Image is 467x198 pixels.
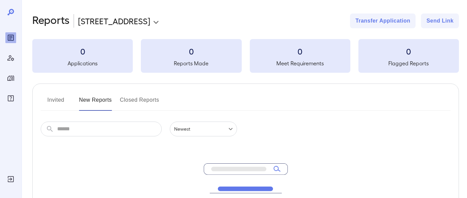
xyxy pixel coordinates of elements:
h3: 0 [32,46,133,57]
div: Newest [170,122,237,136]
button: New Reports [79,95,112,111]
button: Transfer Application [350,13,416,28]
p: [STREET_ADDRESS] [78,15,150,26]
h5: Applications [32,59,133,67]
div: FAQ [5,93,16,104]
div: Reports [5,32,16,43]
button: Send Link [421,13,459,28]
div: Log Out [5,174,16,185]
summary: 0Applications0Reports Made0Meet Requirements0Flagged Reports [32,39,459,73]
h2: Reports [32,13,70,28]
h5: Reports Made [141,59,241,67]
h5: Meet Requirements [250,59,350,67]
button: Invited [41,95,71,111]
h5: Flagged Reports [358,59,459,67]
h3: 0 [141,46,241,57]
div: Manage Properties [5,73,16,84]
h3: 0 [250,46,350,57]
button: Closed Reports [120,95,159,111]
h3: 0 [358,46,459,57]
div: Manage Users [5,53,16,63]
